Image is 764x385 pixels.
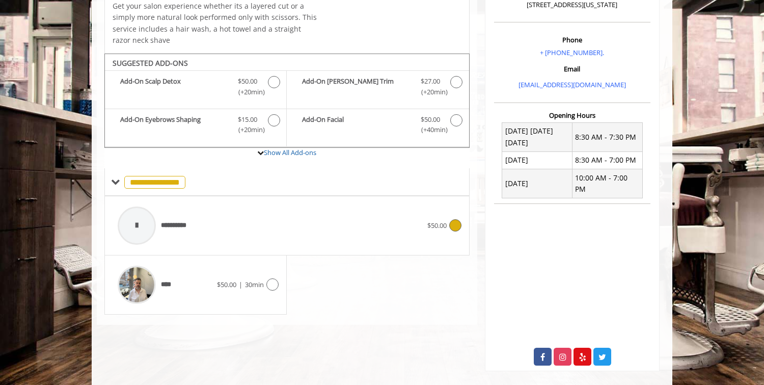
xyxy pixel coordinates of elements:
[540,48,604,57] a: + [PHONE_NUMBER].
[302,114,410,136] b: Add-On Facial
[104,54,470,148] div: Scissor Cut Add-onS
[110,76,281,100] label: Add-On Scalp Detox
[497,65,648,72] h3: Email
[502,169,572,198] td: [DATE]
[572,151,642,169] td: 8:30 AM - 7:00 PM
[120,114,228,136] b: Add-On Eyebrows Shaping
[217,280,236,289] span: $50.00
[502,122,572,151] td: [DATE] [DATE] [DATE]
[572,122,642,151] td: 8:30 AM - 7:30 PM
[421,114,440,125] span: $50.00
[292,76,463,100] label: Add-On Beard Trim
[421,76,440,87] span: $27.00
[245,280,264,289] span: 30min
[239,280,242,289] span: |
[497,36,648,43] h3: Phone
[427,221,447,230] span: $50.00
[238,114,257,125] span: $15.00
[120,76,228,97] b: Add-On Scalp Detox
[238,76,257,87] span: $50.00
[494,112,650,119] h3: Opening Hours
[113,1,317,46] p: Get your salon experience whether its a layered cut or a simply more natural look performed only ...
[264,148,316,157] a: Show All Add-ons
[302,76,410,97] b: Add-On [PERSON_NAME] Trim
[502,151,572,169] td: [DATE]
[292,114,463,138] label: Add-On Facial
[415,124,445,135] span: (+40min )
[233,124,263,135] span: (+20min )
[233,87,263,97] span: (+20min )
[110,114,281,138] label: Add-On Eyebrows Shaping
[519,80,626,89] a: [EMAIL_ADDRESS][DOMAIN_NAME]
[113,58,188,68] b: SUGGESTED ADD-ONS
[572,169,642,198] td: 10:00 AM - 7:00 PM
[415,87,445,97] span: (+20min )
